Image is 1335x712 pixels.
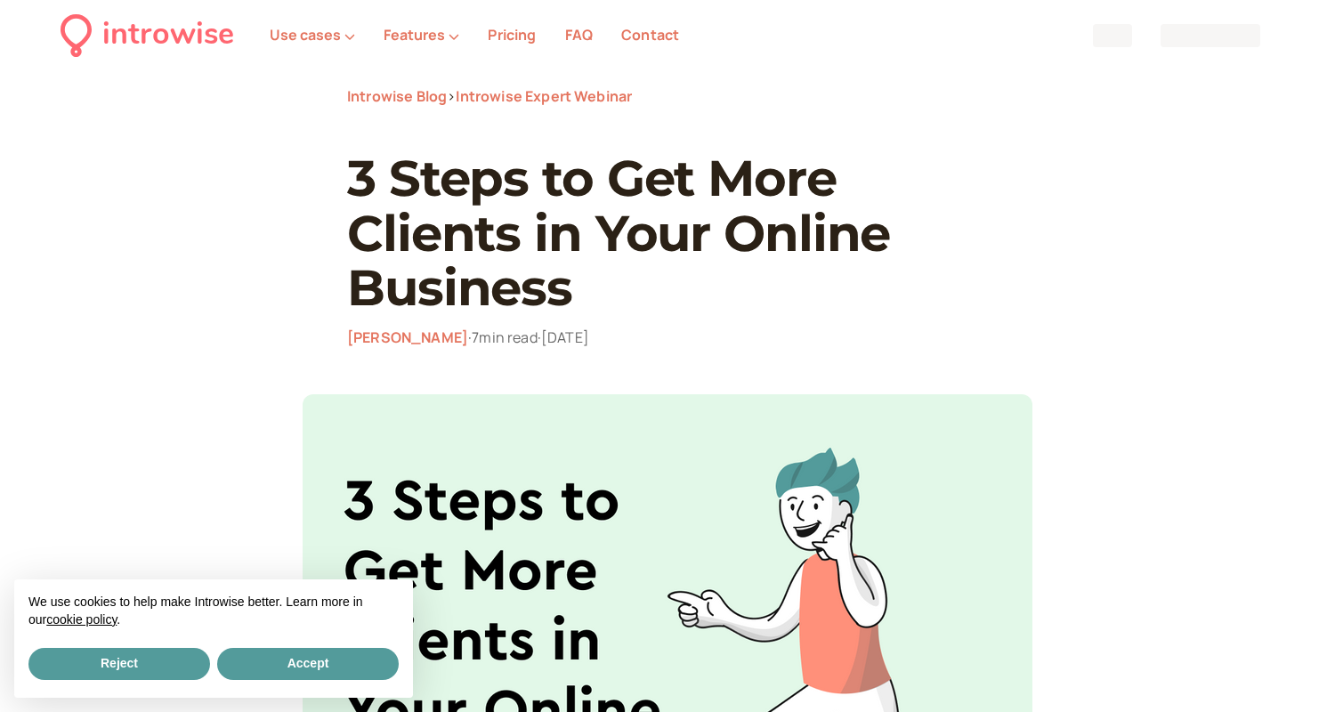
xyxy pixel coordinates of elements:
a: FAQ [565,25,593,44]
span: · [468,328,472,347]
div: introwise [102,11,234,60]
a: Pricing [488,25,536,44]
span: Loading... [1093,24,1132,47]
a: cookie policy [46,612,117,627]
a: Introwise Blog [347,86,447,106]
a: Introwise Expert Webinar [456,86,632,106]
a: Contact [621,25,679,44]
time: [DATE] [541,328,589,347]
button: Accept [217,648,399,680]
button: Features [384,27,459,43]
a: introwise [61,11,234,60]
span: > [447,86,456,106]
span: · [538,328,541,347]
button: Reject [28,648,210,680]
div: We use cookies to help make Introwise better. Learn more in our . [14,579,413,644]
button: Use cases [270,27,355,43]
span: 7 min read [472,328,541,347]
a: [PERSON_NAME] [347,328,468,347]
span: Loading... [1161,24,1260,47]
h1: 3 Steps to Get More Clients in Your Online Business [347,151,988,316]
